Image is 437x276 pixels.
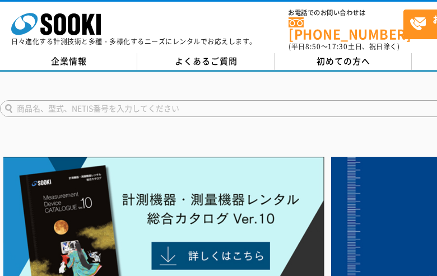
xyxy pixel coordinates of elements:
span: 初めての方へ [317,55,370,67]
p: 日々進化する計測技術と多種・多様化するニーズにレンタルでお応えします。 [11,38,257,45]
a: よくあるご質問 [137,53,275,70]
span: お電話でのお問い合わせは [289,10,403,16]
a: 初めての方へ [275,53,412,70]
span: 17:30 [328,41,348,52]
span: 8:50 [305,41,321,52]
a: [PHONE_NUMBER] [289,17,403,40]
span: (平日 ～ 土日、祝日除く) [289,41,399,52]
